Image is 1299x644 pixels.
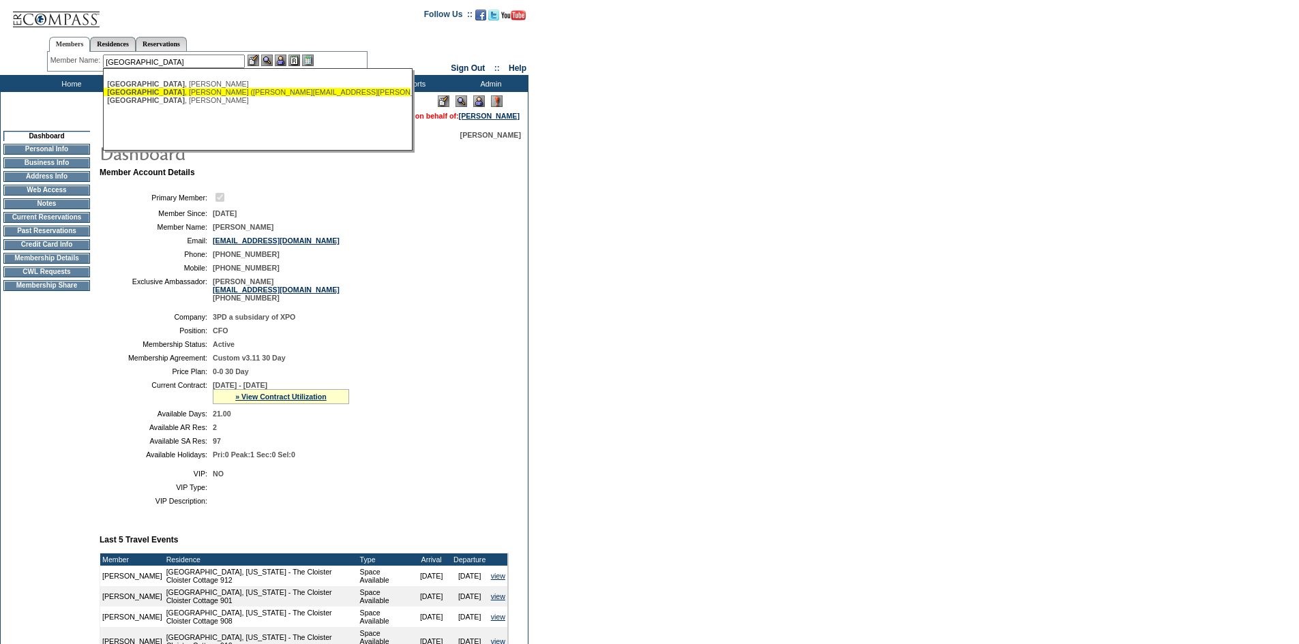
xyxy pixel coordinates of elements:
td: VIP: [105,470,207,478]
b: Last 5 Travel Events [100,535,178,545]
td: [DATE] [413,586,451,607]
td: Primary Member: [105,191,207,204]
td: [DATE] [451,607,489,627]
td: Home [31,75,109,92]
div: , [PERSON_NAME] [107,96,407,104]
td: [PERSON_NAME] [100,586,164,607]
span: [DATE] [213,209,237,217]
td: Mobile: [105,264,207,272]
span: [PERSON_NAME] [460,131,521,139]
div: , [PERSON_NAME] ([PERSON_NAME][EMAIL_ADDRESS][PERSON_NAME][DOMAIN_NAME]) [107,88,407,96]
td: Membership Details [3,253,90,264]
td: Space Available [358,607,413,627]
a: view [491,572,505,580]
span: NO [213,470,224,478]
span: [PHONE_NUMBER] [213,250,280,258]
a: Sign Out [451,63,485,73]
span: 97 [213,437,221,445]
span: [PHONE_NUMBER] [213,264,280,272]
td: VIP Type: [105,483,207,491]
td: Address Info [3,171,90,182]
a: Members [49,37,91,52]
img: b_calculator.gif [302,55,314,66]
td: Business Info [3,157,90,168]
div: Member Name: [50,55,103,66]
td: Space Available [358,586,413,607]
a: Reservations [136,37,187,51]
td: [DATE] [451,566,489,586]
td: Current Contract: [105,381,207,404]
td: [GEOGRAPHIC_DATA], [US_STATE] - The Cloister Cloister Cottage 901 [164,586,358,607]
td: [PERSON_NAME] [100,566,164,586]
img: Log Concern/Member Elevation [491,95,503,107]
td: Space Available [358,566,413,586]
td: Position: [105,326,207,335]
td: Credit Card Info [3,239,90,250]
span: [GEOGRAPHIC_DATA] [107,96,185,104]
span: [PERSON_NAME] [PHONE_NUMBER] [213,277,340,302]
td: Follow Us :: [424,8,473,25]
b: Member Account Details [100,168,195,177]
span: 0-0 30 Day [213,367,249,375]
a: Become our fan on Facebook [475,14,486,22]
td: Exclusive Ambassador: [105,277,207,302]
td: Notes [3,198,90,209]
img: Reservations [288,55,300,66]
a: [PERSON_NAME] [459,112,520,120]
span: 2 [213,423,217,431]
span: [GEOGRAPHIC_DATA] [107,80,185,88]
img: Become our fan on Facebook [475,10,486,20]
span: 21.00 [213,410,231,418]
a: » View Contract Utilization [235,393,327,401]
td: Web Access [3,185,90,196]
a: Help [509,63,526,73]
span: Active [213,340,235,348]
img: Edit Mode [438,95,449,107]
td: Price Plan: [105,367,207,375]
span: Pri:0 Peak:1 Sec:0 Sel:0 [213,450,295,459]
td: [PERSON_NAME] [100,607,164,627]
td: Membership Status: [105,340,207,348]
img: Impersonate [275,55,286,66]
td: [DATE] [413,566,451,586]
td: Type [358,553,413,566]
td: Available Days: [105,410,207,418]
span: Custom v3.11 30 Day [213,354,286,362]
td: Residence [164,553,358,566]
span: [PERSON_NAME] [213,223,273,231]
td: CWL Requests [3,266,90,277]
td: Member Since: [105,209,207,217]
a: [EMAIL_ADDRESS][DOMAIN_NAME] [213,286,340,294]
div: , [PERSON_NAME] [107,80,407,88]
span: [GEOGRAPHIC_DATA] [107,88,185,96]
img: Subscribe to our YouTube Channel [501,10,526,20]
td: Admin [450,75,528,92]
span: [DATE] - [DATE] [213,381,267,389]
td: Available Holidays: [105,450,207,459]
td: Departure [451,553,489,566]
td: [DATE] [413,607,451,627]
span: CFO [213,326,228,335]
td: Available AR Res: [105,423,207,431]
td: [GEOGRAPHIC_DATA], [US_STATE] - The Cloister Cloister Cottage 912 [164,566,358,586]
td: Membership Share [3,280,90,291]
span: 3PD a subsidary of XPO [213,313,295,321]
a: [EMAIL_ADDRESS][DOMAIN_NAME] [213,236,340,245]
img: pgTtlDashboard.gif [99,139,372,166]
td: Email: [105,236,207,245]
img: b_edit.gif [248,55,259,66]
td: Membership Agreement: [105,354,207,362]
img: Impersonate [473,95,485,107]
img: View Mode [456,95,467,107]
span: :: [494,63,500,73]
td: Current Reservations [3,212,90,223]
a: Residences [90,37,136,51]
img: View [261,55,273,66]
td: Available SA Res: [105,437,207,445]
td: Dashboard [3,131,90,141]
td: Personal Info [3,144,90,155]
td: [GEOGRAPHIC_DATA], [US_STATE] - The Cloister Cloister Cottage 908 [164,607,358,627]
td: [DATE] [451,586,489,607]
a: view [491,592,505,600]
td: Phone: [105,250,207,258]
